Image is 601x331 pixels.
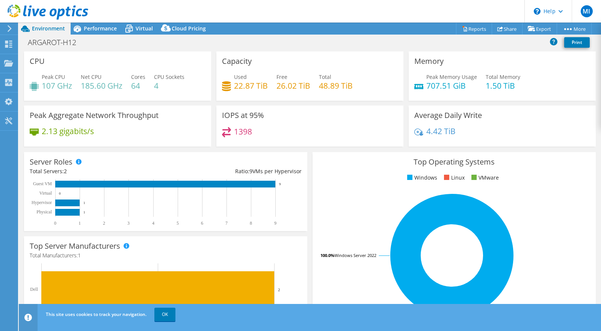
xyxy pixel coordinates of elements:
h4: 185.60 GHz [81,82,122,90]
h4: 64 [131,82,145,90]
text: Hypervisor [32,200,52,205]
h3: Peak Aggregate Network Throughput [30,111,159,119]
h3: IOPS at 95% [222,111,264,119]
text: Physical [36,209,52,215]
span: Peak CPU [42,73,65,80]
h3: Average Daily Write [414,111,482,119]
span: 1 [78,252,81,259]
a: More [557,23,592,35]
span: This site uses cookies to track your navigation. [46,311,146,317]
text: 2 [278,287,280,292]
h4: Total Manufacturers: [30,251,302,260]
text: 3 [127,221,130,226]
text: Guest VM [33,181,52,186]
text: 5 [177,221,179,226]
h4: 22.87 TiB [234,82,268,90]
h4: 4 [154,82,184,90]
text: 1 [83,201,85,205]
div: Total Servers: [30,167,166,175]
h3: Top Server Manufacturers [30,242,120,250]
a: Print [564,37,590,48]
h4: 26.02 TiB [276,82,310,90]
span: CPU Sockets [154,73,184,80]
svg: \n [534,8,541,15]
span: 2 [64,168,67,175]
text: 8 [250,221,252,226]
span: Virtual [136,25,153,32]
h4: 2.13 gigabits/s [42,127,94,135]
h3: CPU [30,57,45,65]
text: 2 [103,221,105,226]
h4: 1.50 TiB [486,82,520,90]
h3: Capacity [222,57,252,65]
span: Peak Memory Usage [426,73,477,80]
text: 0 [59,192,61,195]
h4: 48.89 TiB [319,82,353,90]
span: Used [234,73,247,80]
h3: Top Operating Systems [318,158,590,166]
span: Net CPU [81,73,101,80]
text: 4 [152,221,154,226]
div: Ratio: VMs per Hypervisor [166,167,302,175]
h4: 4.42 TiB [426,127,456,135]
text: 9 [279,182,281,186]
span: Free [276,73,287,80]
tspan: 100.0% [320,252,334,258]
text: Dell [30,287,38,292]
h3: Server Roles [30,158,72,166]
text: 1 [79,221,81,226]
a: OK [154,308,175,321]
text: 9 [274,221,276,226]
span: Cores [131,73,145,80]
h1: ARGAROT-H12 [24,38,88,47]
h3: Memory [414,57,444,65]
a: Reports [456,23,492,35]
h4: 107 GHz [42,82,72,90]
span: MI [581,5,593,17]
li: Linux [442,174,465,182]
li: VMware [470,174,499,182]
span: Total [319,73,331,80]
span: Cloud Pricing [172,25,206,32]
a: Export [522,23,557,35]
h4: 1398 [234,127,252,136]
text: 6 [201,221,203,226]
span: 9 [249,168,252,175]
span: Environment [32,25,65,32]
span: Performance [84,25,117,32]
text: 0 [54,221,56,226]
a: Share [492,23,522,35]
text: 7 [225,221,228,226]
text: Virtual [39,190,52,196]
tspan: Windows Server 2022 [334,252,376,258]
li: Windows [405,174,437,182]
span: Total Memory [486,73,520,80]
text: 1 [83,210,85,214]
h4: 707.51 GiB [426,82,477,90]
